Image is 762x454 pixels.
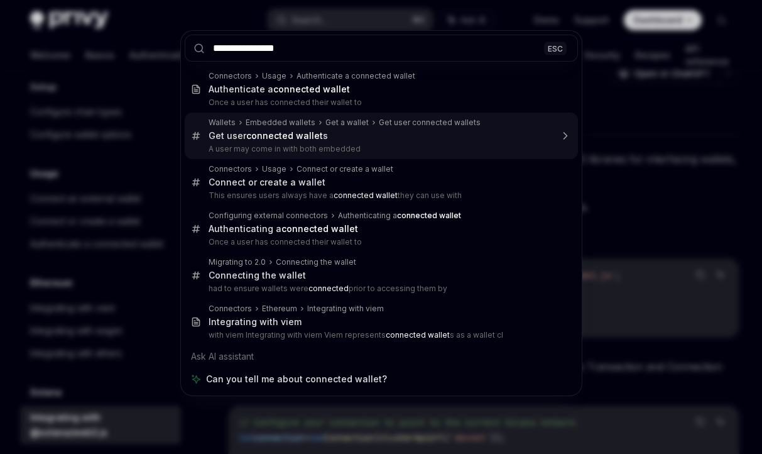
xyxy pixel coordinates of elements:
[209,223,358,235] div: Authenticating a
[262,71,286,81] div: Usage
[209,284,552,294] p: had to ensure wallets were prior to accessing them by
[262,304,297,314] div: Ethereum
[276,257,356,267] div: Connecting the wallet
[209,118,236,128] div: Wallets
[209,97,552,108] p: Once a user has connected their wallet to
[281,223,358,234] b: connected wallet
[209,177,325,188] div: Connect or create a wallet
[209,237,552,247] p: Once a user has connected their wallet to
[379,118,481,128] div: Get user connected wallets
[209,191,552,201] p: This ensures users always have a they can use with
[386,330,450,340] b: connected wallet
[209,316,302,328] div: Integrating with viem
[209,164,252,174] div: Connectors
[246,130,323,141] b: connected wallet
[209,257,266,267] div: Migrating to 2.0
[544,42,567,55] div: ESC
[308,284,349,293] b: connected
[209,270,306,281] div: Connecting the wallet
[325,118,369,128] div: Get a wallet
[209,304,252,314] div: Connectors
[246,118,315,128] div: Embedded wallets
[209,144,552,154] p: A user may come in with both embedded
[209,211,328,221] div: Configuring external connectors
[185,345,578,368] div: Ask AI assistant
[262,164,286,174] div: Usage
[297,71,415,81] div: Authenticate a connected wallet
[334,191,398,200] b: connected wallet
[338,211,461,221] div: Authenticating a
[209,84,350,95] div: Authenticate a
[273,84,350,94] b: connected wallet
[209,71,252,81] div: Connectors
[209,330,552,340] p: with viem Integrating with viem Viem represents s as a wallet cl
[307,304,384,314] div: Integrating with viem
[397,211,461,220] b: connected wallet
[206,373,387,385] span: Can you tell me about connected wallet?
[297,164,393,174] div: Connect or create a wallet
[209,130,328,141] div: Get user s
